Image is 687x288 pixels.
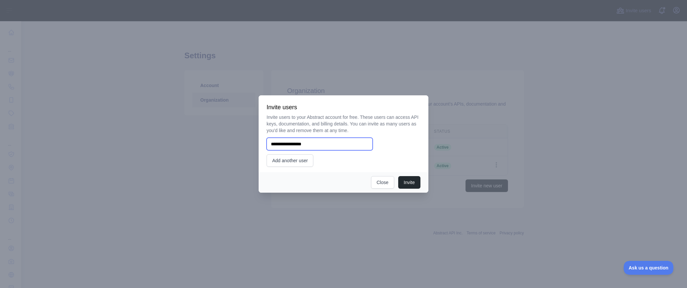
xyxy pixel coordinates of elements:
button: Close [371,176,394,189]
button: Add another user [267,154,313,167]
button: Invite [398,176,420,189]
h3: Invite users [267,103,420,111]
iframe: Toggle Customer Support [624,261,674,275]
p: Invite users to your Abstract account for free. These users can access API keys, documentation, a... [267,114,420,134]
